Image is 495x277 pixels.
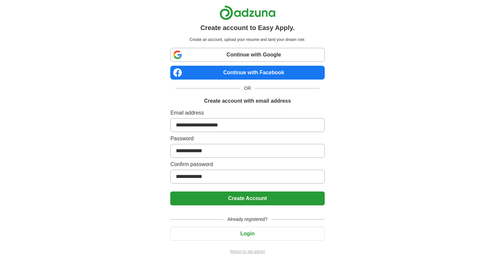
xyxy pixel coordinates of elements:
a: Continue with Google [170,48,324,62]
label: Email address [170,109,324,117]
a: Login [170,231,324,236]
img: Adzuna logo [219,5,276,20]
a: Continue with Facebook [170,66,324,80]
button: Login [170,227,324,241]
h1: Create account with email address [204,97,291,105]
label: Confirm password [170,160,324,168]
p: Create an account, upload your resume and land your dream role. [172,37,323,43]
span: Already registered? [223,216,271,223]
a: Return to job advert [170,249,324,255]
span: OR [240,85,255,92]
h1: Create account to Easy Apply. [200,23,295,33]
button: Create Account [170,191,324,205]
label: Password [170,135,324,143]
